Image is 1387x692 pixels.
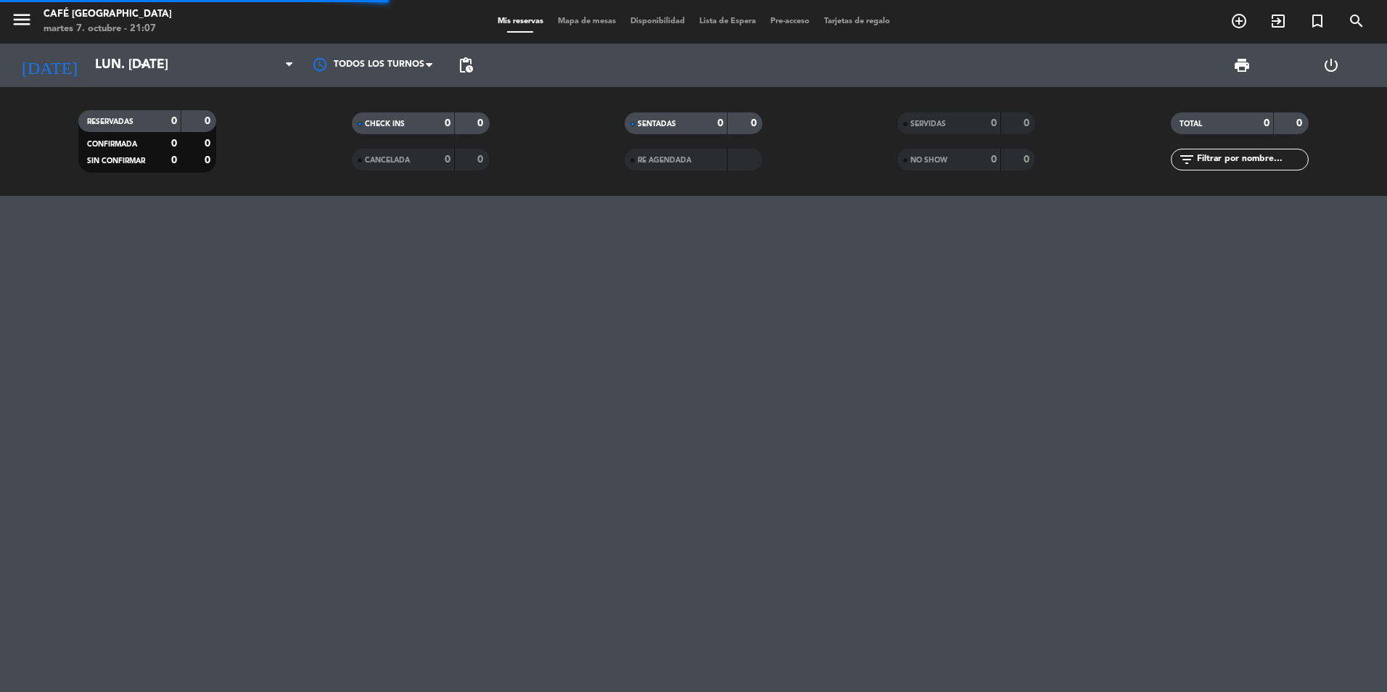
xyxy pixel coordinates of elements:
[171,139,177,149] strong: 0
[171,155,177,165] strong: 0
[1178,151,1195,168] i: filter_list
[445,155,450,165] strong: 0
[365,157,410,164] span: CANCELADA
[910,120,946,128] span: SERVIDAS
[477,118,486,128] strong: 0
[1024,155,1032,165] strong: 0
[1024,118,1032,128] strong: 0
[11,9,33,30] i: menu
[490,17,551,25] span: Mis reservas
[638,120,676,128] span: SENTADAS
[87,157,145,165] span: SIN CONFIRMAR
[1322,57,1340,74] i: power_settings_new
[638,157,691,164] span: RE AGENDADA
[1180,120,1202,128] span: TOTAL
[551,17,623,25] span: Mapa de mesas
[205,155,213,165] strong: 0
[751,118,760,128] strong: 0
[44,22,172,36] div: martes 7. octubre - 21:07
[717,118,723,128] strong: 0
[135,57,152,74] i: arrow_drop_down
[44,7,172,22] div: Café [GEOGRAPHIC_DATA]
[1269,12,1287,30] i: exit_to_app
[763,17,817,25] span: Pre-acceso
[1264,118,1269,128] strong: 0
[1348,12,1365,30] i: search
[1287,44,1377,87] div: LOG OUT
[1309,12,1326,30] i: turned_in_not
[171,116,177,126] strong: 0
[445,118,450,128] strong: 0
[205,116,213,126] strong: 0
[991,155,997,165] strong: 0
[477,155,486,165] strong: 0
[365,120,405,128] span: CHECK INS
[692,17,763,25] span: Lista de Espera
[623,17,692,25] span: Disponibilidad
[910,157,947,164] span: NO SHOW
[87,118,133,125] span: RESERVADAS
[11,49,88,81] i: [DATE]
[11,9,33,36] button: menu
[1230,12,1248,30] i: add_circle_outline
[991,118,997,128] strong: 0
[1296,118,1305,128] strong: 0
[1233,57,1251,74] span: print
[457,57,474,74] span: pending_actions
[205,139,213,149] strong: 0
[87,141,137,148] span: CONFIRMADA
[1195,152,1308,168] input: Filtrar por nombre...
[817,17,897,25] span: Tarjetas de regalo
